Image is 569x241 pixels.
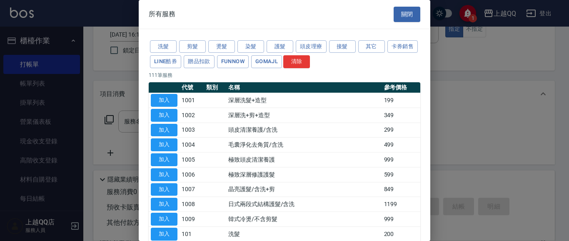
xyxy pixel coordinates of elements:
[208,40,235,53] button: 燙髮
[226,152,382,167] td: 極致頭皮清潔養護
[151,183,177,196] button: 加入
[382,138,421,152] td: 499
[267,40,293,53] button: 護髮
[296,40,327,53] button: 頭皮理療
[149,71,420,79] p: 111 筆服務
[204,82,226,93] th: 類別
[151,228,177,241] button: 加入
[226,82,382,93] th: 名稱
[382,182,421,197] td: 849
[180,212,204,227] td: 1009
[180,167,204,182] td: 1006
[151,213,177,226] button: 加入
[180,93,204,108] td: 1001
[382,93,421,108] td: 199
[226,212,382,227] td: 韓式冷燙/不含剪髮
[382,212,421,227] td: 999
[180,123,204,138] td: 1003
[150,40,177,53] button: 洗髮
[226,108,382,123] td: 深層洗+剪+造型
[237,40,264,53] button: 染髮
[180,152,204,167] td: 1005
[358,40,385,53] button: 其它
[226,197,382,212] td: 日式兩段式結構護髮/含洗
[180,182,204,197] td: 1007
[382,108,421,123] td: 349
[226,167,382,182] td: 極致深層修護護髮
[180,138,204,152] td: 1004
[150,55,181,68] button: LINE酷券
[151,198,177,211] button: 加入
[151,124,177,137] button: 加入
[382,152,421,167] td: 999
[184,55,215,68] button: 贈品扣款
[179,40,206,53] button: 剪髮
[329,40,356,53] button: 接髮
[151,168,177,181] button: 加入
[151,138,177,151] button: 加入
[180,82,204,93] th: 代號
[149,10,175,18] span: 所有服務
[283,55,310,68] button: 清除
[382,197,421,212] td: 1199
[180,197,204,212] td: 1008
[382,123,421,138] td: 299
[226,123,382,138] td: 頭皮清潔養護/含洗
[151,153,177,166] button: 加入
[180,108,204,123] td: 1002
[226,138,382,152] td: 毛囊淨化去角質/含洗
[226,93,382,108] td: 深層洗髮+造型
[151,94,177,107] button: 加入
[217,55,249,68] button: FUNNOW
[394,7,420,22] button: 關閉
[151,109,177,122] button: 加入
[251,55,282,68] button: GOMAJL
[226,182,382,197] td: 晶亮護髮/含洗+剪
[382,167,421,182] td: 599
[382,82,421,93] th: 參考價格
[387,40,418,53] button: 卡券銷售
